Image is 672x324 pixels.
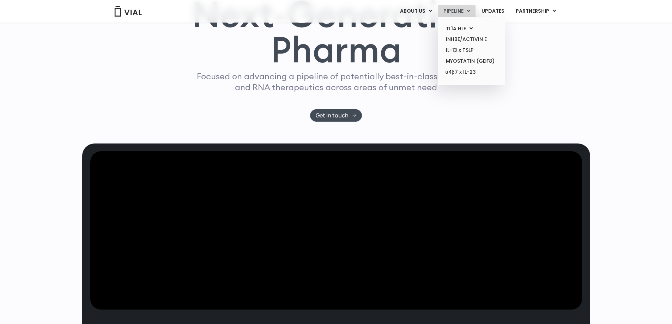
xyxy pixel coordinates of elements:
a: UPDATES [476,5,510,17]
img: Vial Logo [114,6,142,17]
span: Get in touch [316,113,349,118]
a: IL-13 x TSLP [440,45,502,56]
a: PARTNERSHIPMenu Toggle [510,5,562,17]
p: Focused on advancing a pipeline of potentially best-in-class biologics and RNA therapeutics acros... [194,71,478,93]
a: ABOUT USMenu Toggle [394,5,437,17]
a: INHBE/ACTIVIN E [440,34,502,45]
a: PIPELINEMenu Toggle [438,5,476,17]
a: Get in touch [310,109,362,122]
a: α4β7 x IL-23 [440,67,502,78]
a: MYOSTATIN (GDF8) [440,56,502,67]
a: TL1A HLEMenu Toggle [440,23,502,34]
